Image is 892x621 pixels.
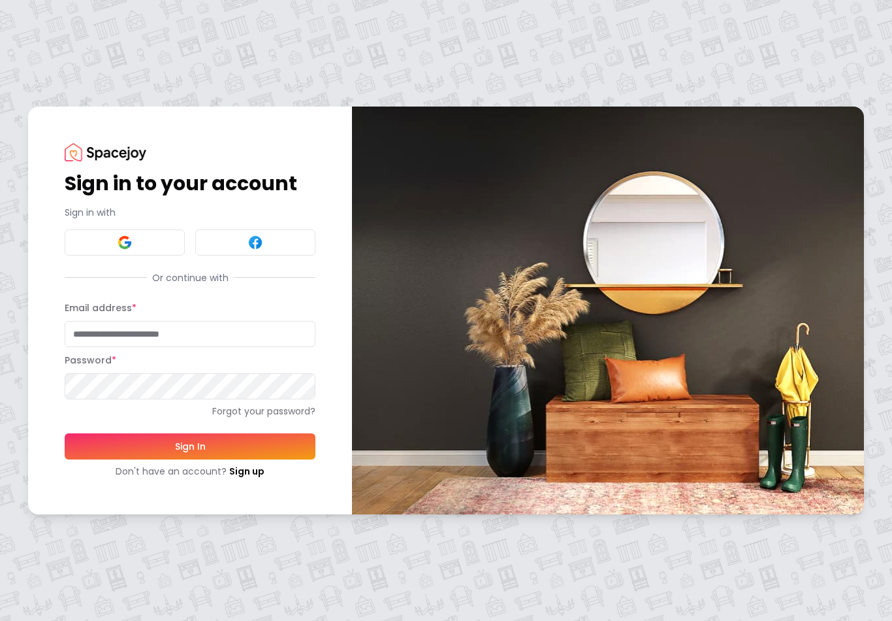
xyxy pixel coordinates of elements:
span: Or continue with [147,271,234,284]
label: Email address [65,301,136,314]
h1: Sign in to your account [65,172,315,195]
button: Sign In [65,433,315,460]
img: Spacejoy Logo [65,143,146,161]
img: Google signin [117,235,133,250]
div: Don't have an account? [65,465,315,478]
a: Forgot your password? [65,405,315,418]
img: Facebook signin [247,235,263,250]
label: Password [65,354,116,367]
a: Sign up [229,465,264,478]
p: Sign in with [65,206,315,219]
img: banner [352,107,864,514]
